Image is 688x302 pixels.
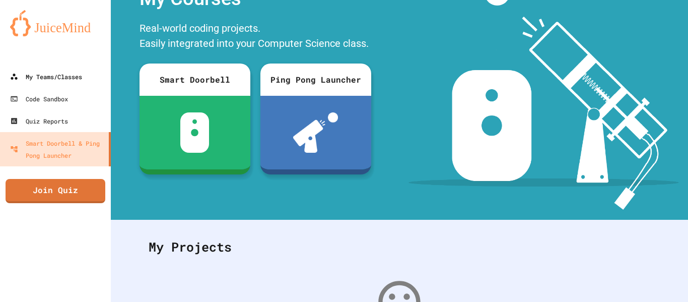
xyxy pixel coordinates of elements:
[10,10,101,36] img: logo-orange.svg
[10,71,82,83] div: My Teams/Classes
[10,137,105,161] div: Smart Doorbell & Ping Pong Launcher
[10,93,68,105] div: Code Sandbox
[10,115,68,127] div: Quiz Reports
[6,179,105,203] a: Join Quiz
[180,112,209,153] img: sdb-white.svg
[293,112,338,153] img: ppl-with-ball.png
[134,18,376,56] div: Real-world coding projects. Easily integrated into your Computer Science class.
[140,64,250,96] div: Smart Doorbell
[139,227,660,267] div: My Projects
[260,64,371,96] div: Ping Pong Launcher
